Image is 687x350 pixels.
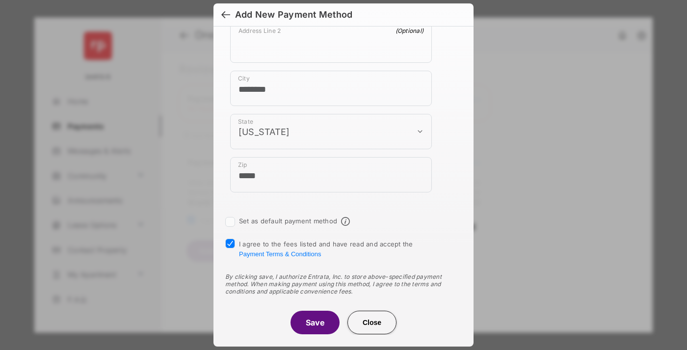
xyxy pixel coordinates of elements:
div: payment_method_screening[postal_addresses][administrativeArea] [230,114,432,149]
button: Save [291,311,340,334]
span: I agree to the fees listed and have read and accept the [239,240,413,258]
button: I agree to the fees listed and have read and accept the [239,250,321,258]
button: Close [347,311,396,334]
div: By clicking save, I authorize Entrata, Inc. to store above-specified payment method. When making ... [225,273,462,295]
div: Add New Payment Method [235,9,352,20]
label: Set as default payment method [239,217,337,225]
div: payment_method_screening[postal_addresses][addressLine2] [230,23,432,63]
div: payment_method_screening[postal_addresses][locality] [230,71,432,106]
span: Default payment method info [341,217,350,226]
div: payment_method_screening[postal_addresses][postalCode] [230,157,432,192]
